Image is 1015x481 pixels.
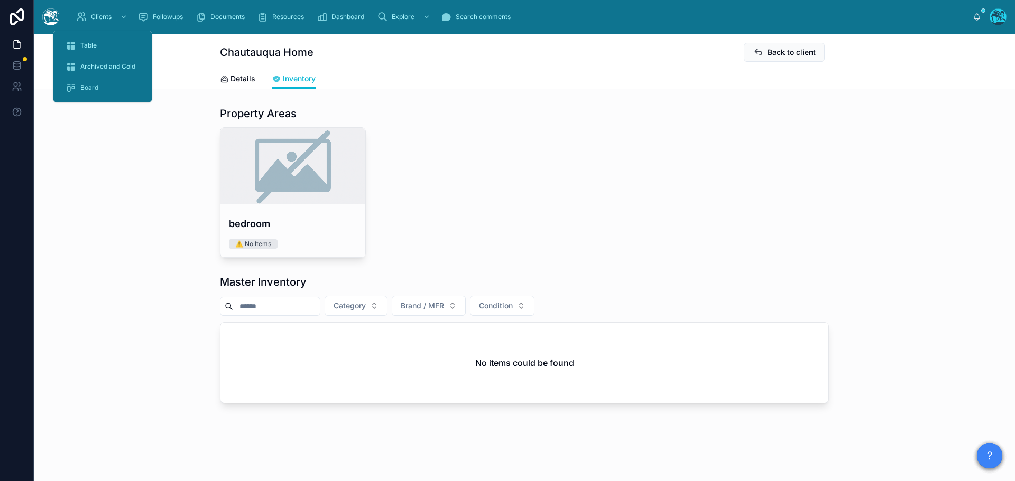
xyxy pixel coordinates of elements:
span: Resources [272,13,304,21]
span: Details [230,73,255,84]
img: App logo [42,8,59,25]
a: Followups [135,7,190,26]
span: Back to client [768,47,816,58]
a: Resources [254,7,311,26]
a: Explore [374,7,436,26]
a: Board [59,78,146,97]
span: Condition [479,300,513,311]
a: Details [220,69,255,90]
span: Brand / MFR [401,300,444,311]
a: Documents [192,7,252,26]
span: Documents [210,13,245,21]
h1: Property Areas [220,106,297,121]
a: Table [59,36,146,55]
div: default-area-cover.png [220,128,365,204]
button: Select Button [325,296,387,316]
span: Inventory [283,73,316,84]
button: Select Button [470,296,534,316]
span: Dashboard [331,13,364,21]
h4: bedroom [229,216,357,231]
button: Select Button [392,296,466,316]
a: Search comments [438,7,518,26]
span: Followups [153,13,183,21]
span: Clients [91,13,112,21]
button: Back to client [744,43,825,62]
a: Clients [73,7,133,26]
div: scrollable content [68,5,973,29]
span: Category [334,300,366,311]
h2: No items could be found [475,356,574,369]
span: Table [80,41,97,50]
a: Dashboard [313,7,372,26]
a: bedroom⚠️ No Items [220,127,366,258]
h1: Master Inventory [220,275,307,289]
span: Explore [392,13,414,21]
span: Board [80,83,98,92]
a: Inventory [272,69,316,89]
span: Archived and Cold [80,62,135,71]
div: ⚠️ No Items [235,239,271,249]
a: Archived and Cold [59,57,146,76]
button: ? [977,443,1002,468]
h1: Chautauqua Home [220,45,313,60]
span: Search comments [456,13,511,21]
